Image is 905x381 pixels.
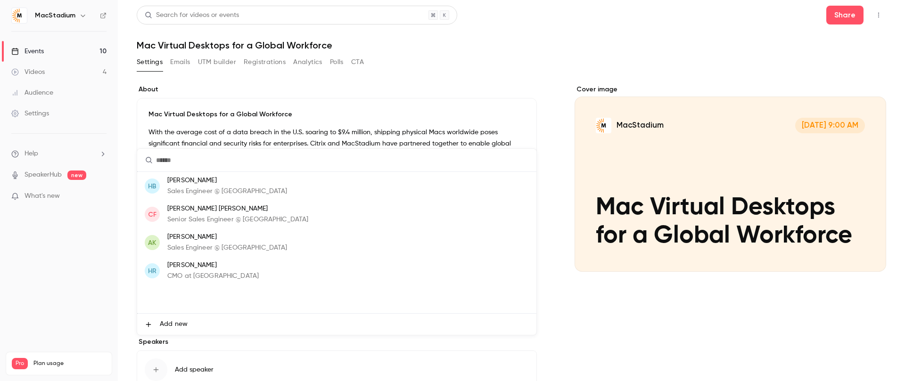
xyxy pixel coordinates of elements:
[167,186,287,196] p: Sales Engineer @ [GEOGRAPHIC_DATA]
[167,232,287,242] p: [PERSON_NAME]
[167,215,308,225] p: Senior Sales Engineer @ [GEOGRAPHIC_DATA]
[167,271,259,281] p: CMO at [GEOGRAPHIC_DATA]
[148,181,156,191] span: HB
[160,319,188,329] span: Add new
[167,176,287,186] p: [PERSON_NAME]
[167,243,287,253] p: Sales Engineer @ [GEOGRAPHIC_DATA]
[148,266,156,276] span: HR
[167,260,259,270] p: [PERSON_NAME]
[148,210,156,219] span: CF
[148,238,156,248] span: AK
[167,204,308,214] p: [PERSON_NAME] [PERSON_NAME]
